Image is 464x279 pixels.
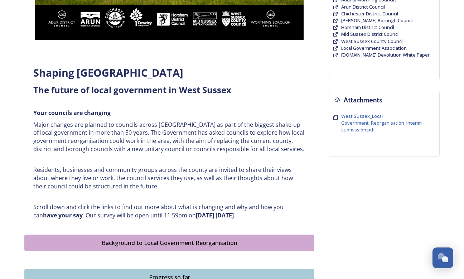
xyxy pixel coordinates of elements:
[341,17,414,24] a: [PERSON_NAME] Borough Council
[33,203,305,219] p: Scroll down and click the links to find out more about what is changing and why and how you can ....
[33,84,231,96] strong: The future of local government in West Sussex
[341,38,403,44] span: West Sussex County Council
[33,66,183,80] strong: Shaping [GEOGRAPHIC_DATA]
[341,10,398,17] a: Chichester District Council
[341,113,422,133] span: West Sussex_Local Government_Reorganisation_Interim submission.pdf
[341,24,394,30] span: Horsham District Council
[33,109,111,117] strong: Your councils are changing
[33,121,305,153] p: Major changes are planned to councils across [GEOGRAPHIC_DATA] as part of the biggest shake-up of...
[432,247,453,268] button: Open Chat
[43,211,83,219] strong: have your say
[216,211,234,219] strong: [DATE]
[341,45,407,51] span: Local Government Association
[341,31,400,37] span: Mid Sussex District Council
[341,4,385,10] a: Arun District Council
[341,38,403,45] a: West Sussex County Council
[341,24,394,31] a: Horsham District Council
[341,45,407,52] a: Local Government Association
[344,95,382,105] h3: Attachments
[33,166,305,190] p: Residents, businesses and community groups across the county are invited to share their views abo...
[341,31,400,38] a: Mid Sussex District Council
[196,211,214,219] strong: [DATE]
[341,52,430,58] a: [DOMAIN_NAME] Devolution White Paper
[28,239,310,247] div: Background to Local Government Reorganisation
[24,235,314,251] button: Background to Local Government Reorganisation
